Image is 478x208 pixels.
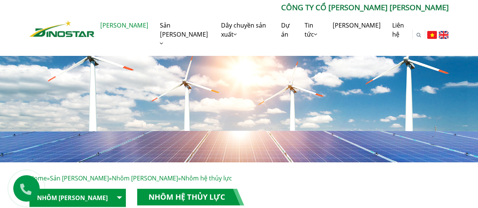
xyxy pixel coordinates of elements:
[94,13,154,37] a: [PERSON_NAME]
[181,174,232,182] span: Nhôm hệ thủy lực
[275,13,299,46] a: Dự án
[29,20,95,37] img: Nhôm Dinostar
[112,174,178,182] a: Nhôm [PERSON_NAME]
[137,189,244,205] h1: Nhôm hệ thủy lực
[29,189,126,207] a: Nhôm [PERSON_NAME]
[416,33,421,37] img: search
[215,13,275,46] a: Dây chuyền sản xuất
[386,13,412,46] a: Liên hệ
[154,13,215,55] a: Sản [PERSON_NAME]
[439,31,449,39] img: English
[299,13,327,46] a: Tin tức
[326,13,386,37] a: [PERSON_NAME]
[29,174,232,182] span: » » »
[94,2,449,13] p: CÔNG TY CỔ [PERSON_NAME] [PERSON_NAME]
[427,31,437,39] img: Tiếng Việt
[50,174,109,182] a: Sản [PERSON_NAME]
